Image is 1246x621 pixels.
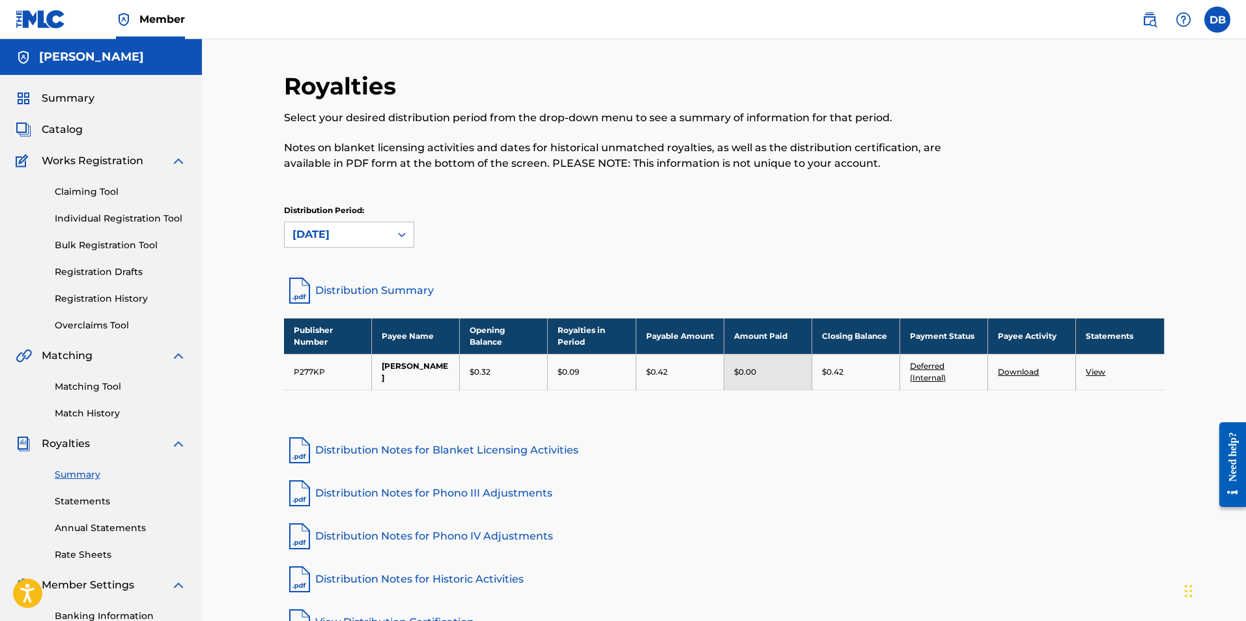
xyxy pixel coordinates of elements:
th: Amount Paid [724,318,812,354]
div: Drag [1185,571,1193,611]
a: SummarySummary [16,91,94,106]
img: pdf [284,564,315,595]
a: Public Search [1137,7,1163,33]
th: Payable Amount [636,318,724,354]
p: $0.42 [646,366,668,378]
p: $0.00 [734,366,756,378]
a: Matching Tool [55,380,186,394]
img: Catalog [16,122,31,137]
img: expand [171,436,186,452]
th: Payment Status [899,318,987,354]
p: $0.32 [470,366,490,378]
a: Claiming Tool [55,185,186,199]
a: Rate Sheets [55,548,186,562]
a: Distribution Notes for Blanket Licensing Activities [284,435,1165,466]
a: CatalogCatalog [16,122,83,137]
a: Summary [55,468,186,482]
span: Summary [42,91,94,106]
a: Registration Drafts [55,265,186,279]
th: Royalties in Period [548,318,636,354]
p: $0.42 [822,366,843,378]
h5: DERYK BANKS [39,50,144,65]
th: Opening Balance [460,318,548,354]
span: Works Registration [42,153,143,169]
a: Deferred (Internal) [910,361,946,383]
iframe: Chat Widget [1181,558,1246,621]
iframe: Resource Center [1210,412,1246,517]
h2: Royalties [284,72,403,101]
a: Distribution Notes for Historic Activities [284,564,1165,595]
th: Statements [1076,318,1164,354]
img: expand [171,153,186,169]
img: search [1142,12,1157,27]
a: Registration History [55,292,186,306]
a: Distribution Notes for Phono IV Adjustments [284,521,1165,552]
a: Distribution Notes for Phono III Adjustments [284,478,1165,509]
p: $0.09 [558,366,579,378]
a: Distribution Summary [284,275,1165,306]
a: Individual Registration Tool [55,212,186,225]
td: [PERSON_NAME] [372,354,460,390]
img: distribution-summary-pdf [284,275,315,306]
img: Top Rightsholder [116,12,132,27]
img: Member Settings [16,577,31,593]
img: MLC Logo [16,10,66,29]
p: Notes on blanket licensing activities and dates for historical unmatched royalties, as well as th... [284,140,962,171]
img: Royalties [16,436,31,452]
th: Payee Activity [988,318,1076,354]
a: Statements [55,495,186,508]
img: pdf [284,435,315,466]
a: Annual Statements [55,521,186,535]
div: Help [1170,7,1196,33]
p: Distribution Period: [284,205,414,216]
p: Select your desired distribution period from the drop-down menu to see a summary of information f... [284,110,962,126]
img: pdf [284,478,315,509]
a: Bulk Registration Tool [55,238,186,252]
div: User Menu [1204,7,1230,33]
span: Royalties [42,436,90,452]
div: [DATE] [292,227,382,242]
span: Matching [42,348,92,364]
img: Works Registration [16,153,33,169]
span: Member Settings [42,577,134,593]
a: Overclaims Tool [55,319,186,332]
a: Match History [55,407,186,420]
td: P277KP [284,354,372,390]
span: Member [139,12,185,27]
th: Payee Name [372,318,460,354]
img: help [1176,12,1191,27]
img: Accounts [16,50,31,65]
a: Download [998,367,1039,377]
img: expand [171,577,186,593]
img: Summary [16,91,31,106]
img: pdf [284,521,315,552]
th: Publisher Number [284,318,372,354]
a: View [1086,367,1105,377]
img: expand [171,348,186,364]
th: Closing Balance [812,318,899,354]
img: Matching [16,348,32,364]
span: Catalog [42,122,83,137]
